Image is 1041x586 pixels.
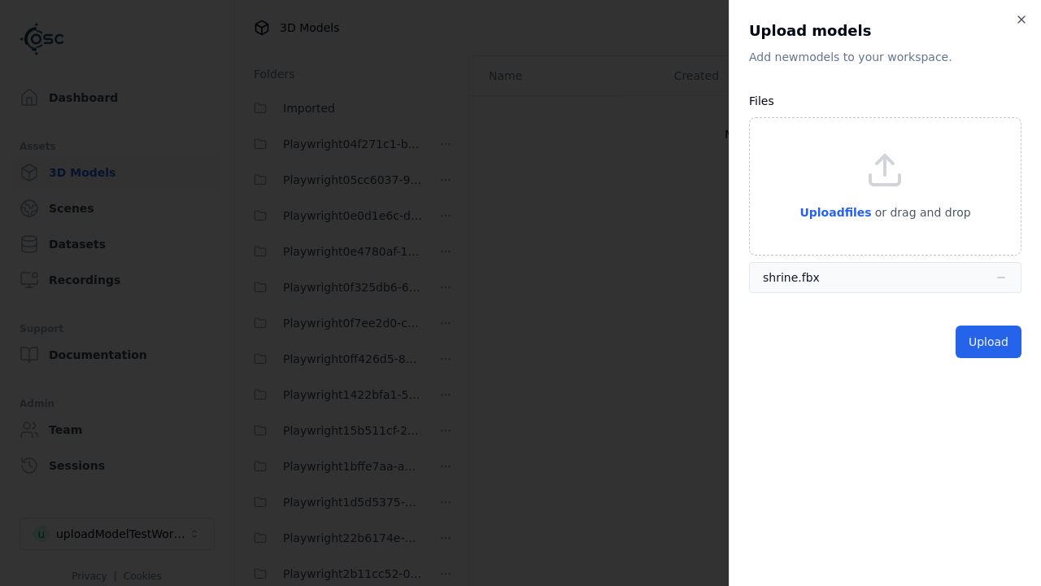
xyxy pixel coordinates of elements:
[956,326,1021,358] button: Upload
[872,203,971,222] p: or drag and drop
[749,94,774,107] label: Files
[749,49,1021,65] p: Add new model s to your workspace.
[749,20,1021,42] h2: Upload models
[763,269,820,286] div: shrine.fbx
[799,206,871,219] span: Upload files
